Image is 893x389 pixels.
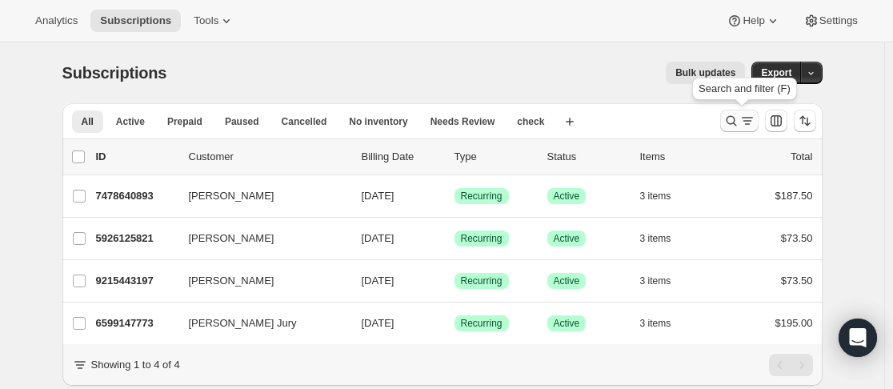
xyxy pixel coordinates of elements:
span: Active [554,190,580,203]
p: Status [547,149,627,165]
div: 5926125821[PERSON_NAME][DATE]SuccessRecurringSuccessActive3 items$73.50 [96,227,813,250]
span: [DATE] [362,232,394,244]
span: 3 items [640,275,671,287]
div: Open Intercom Messenger [839,319,877,357]
span: Active [554,232,580,245]
button: Subscriptions [90,10,181,32]
span: $73.50 [781,275,813,287]
span: Recurring [461,317,503,330]
p: 6599147773 [96,315,176,331]
div: 6599147773[PERSON_NAME] Jury[DATE]SuccessRecurringSuccessActive3 items$195.00 [96,312,813,335]
span: $195.00 [775,317,813,329]
span: [PERSON_NAME] [189,231,274,247]
span: [PERSON_NAME] [189,273,274,289]
span: 3 items [640,190,671,203]
button: 3 items [640,185,689,207]
p: Showing 1 to 4 of 4 [91,357,180,373]
button: Sort the results [794,110,816,132]
button: Create new view [557,110,583,133]
p: ID [96,149,176,165]
button: [PERSON_NAME] [179,226,339,251]
button: [PERSON_NAME] [179,183,339,209]
span: [PERSON_NAME] [189,188,274,204]
span: Paused [225,115,259,128]
span: 3 items [640,317,671,330]
p: 5926125821 [96,231,176,247]
p: Total [791,149,812,165]
div: 9215443197[PERSON_NAME][DATE]SuccessRecurringSuccessActive3 items$73.50 [96,270,813,292]
span: Recurring [461,275,503,287]
button: Bulk updates [666,62,745,84]
span: Analytics [35,14,78,27]
div: Items [640,149,720,165]
button: [PERSON_NAME] [179,268,339,294]
p: 9215443197 [96,273,176,289]
span: Export [761,66,791,79]
button: 3 items [640,312,689,335]
nav: Pagination [769,354,813,376]
div: 7478640893[PERSON_NAME][DATE]SuccessRecurringSuccessActive3 items$187.50 [96,185,813,207]
p: Customer [189,149,349,165]
span: [DATE] [362,317,394,329]
span: Recurring [461,190,503,203]
div: Type [455,149,535,165]
button: 3 items [640,270,689,292]
button: Tools [184,10,244,32]
span: Cancelled [282,115,327,128]
span: Active [554,275,580,287]
span: Subscriptions [100,14,171,27]
span: Tools [194,14,218,27]
span: [DATE] [362,275,394,287]
span: Prepaid [167,115,202,128]
span: Bulk updates [675,66,735,79]
span: Active [116,115,145,128]
span: $73.50 [781,232,813,244]
button: Help [717,10,790,32]
span: Active [554,317,580,330]
p: Billing Date [362,149,442,165]
button: Customize table column order and visibility [765,110,787,132]
button: Search and filter results [720,110,759,132]
span: Help [743,14,764,27]
span: check [517,115,544,128]
span: $187.50 [775,190,813,202]
span: Recurring [461,232,503,245]
span: Subscriptions [62,64,167,82]
span: Needs Review [430,115,495,128]
span: 3 items [640,232,671,245]
p: 7478640893 [96,188,176,204]
div: IDCustomerBilling DateTypeStatusItemsTotal [96,149,813,165]
span: [PERSON_NAME] Jury [189,315,297,331]
span: [DATE] [362,190,394,202]
span: No inventory [349,115,407,128]
button: Settings [794,10,867,32]
button: 3 items [640,227,689,250]
button: Export [751,62,801,84]
span: Settings [819,14,858,27]
button: [PERSON_NAME] Jury [179,311,339,336]
span: All [82,115,94,128]
button: Analytics [26,10,87,32]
